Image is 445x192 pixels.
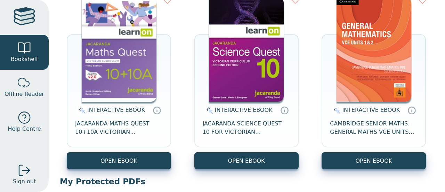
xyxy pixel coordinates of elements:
[194,152,299,169] button: OPEN EBOOK
[280,106,289,114] a: Interactive eBooks are accessed online via the publisher’s portal. They contain interactive resou...
[153,106,161,114] a: Interactive eBooks are accessed online via the publisher’s portal. They contain interactive resou...
[60,176,434,187] p: My Protected PDFs
[407,106,416,114] a: Interactive eBooks are accessed online via the publisher’s portal. They contain interactive resou...
[203,120,290,136] span: JACARANDA SCIENCE QUEST 10 FOR VICTORIAN CURRICULUM LEARNON 2E EBOOK
[342,107,400,113] span: INTERACTIVE EBOOK
[11,55,38,63] span: Bookshelf
[77,106,86,115] img: interactive.svg
[13,177,36,186] span: Sign out
[332,106,340,115] img: interactive.svg
[204,106,213,115] img: interactive.svg
[322,152,426,169] button: OPEN EBOOK
[75,120,163,136] span: JACARANDA MATHS QUEST 10+10A VICTORIAN CURRICULUM LEARNON EBOOK 3E
[67,152,171,169] button: OPEN EBOOK
[330,120,418,136] span: CAMBRIDGE SENIOR MATHS: GENERAL MATHS VCE UNITS 1&2 EBOOK 2E
[87,107,145,113] span: INTERACTIVE EBOOK
[8,125,41,133] span: Help Centre
[215,107,273,113] span: INTERACTIVE EBOOK
[5,90,44,98] span: Offline Reader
